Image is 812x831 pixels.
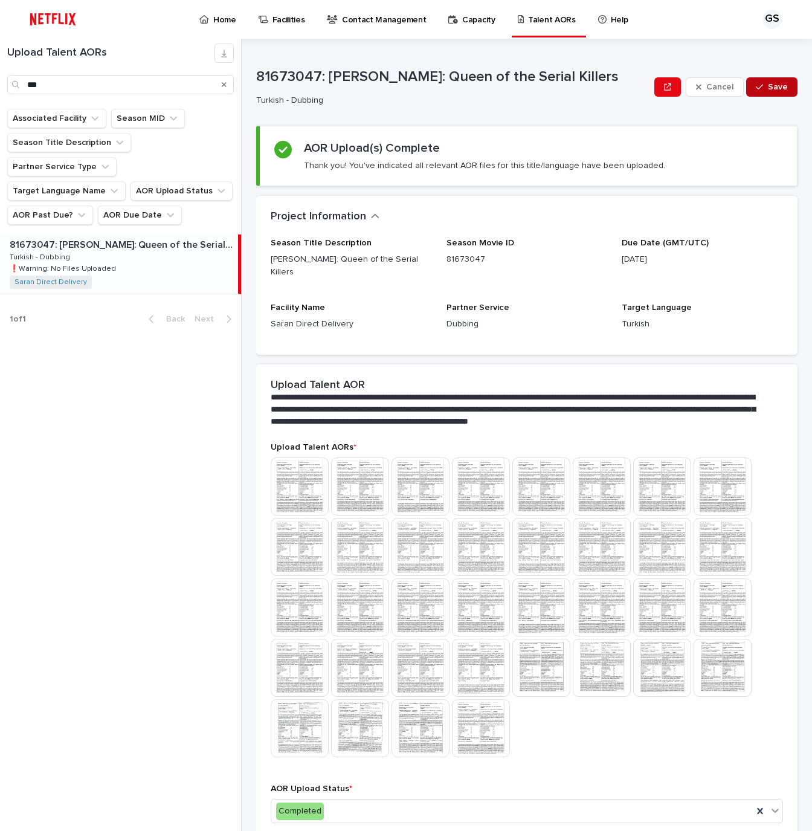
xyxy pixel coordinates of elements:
[622,253,783,266] p: [DATE]
[10,237,236,251] p: 81673047: [PERSON_NAME]: Queen of the Serial Killers
[271,239,372,247] span: Season Title Description
[622,239,709,247] span: Due Date (GMT/UTC)
[706,83,733,91] span: Cancel
[446,253,608,266] p: 81673047
[7,133,131,152] button: Season Title Description
[14,278,87,286] a: Saran Direct Delivery
[10,251,72,262] p: Turkish - Dubbing
[271,443,356,451] span: Upload Talent AORs
[7,47,214,60] h1: Upload Talent AORs
[7,157,117,176] button: Partner Service Type
[139,314,190,325] button: Back
[768,83,788,91] span: Save
[271,379,365,392] h2: Upload Talent AOR
[271,784,352,793] span: AOR Upload Status
[24,7,82,31] img: ifQbXi3ZQGMSEF7WDB7W
[190,314,241,325] button: Next
[276,803,324,820] div: Completed
[7,181,126,201] button: Target Language Name
[446,239,514,247] span: Season Movie ID
[746,77,797,97] button: Save
[10,262,118,273] p: ❗️Warning: No Files Uploaded
[446,318,608,331] p: Dubbing
[622,303,692,312] span: Target Language
[271,303,325,312] span: Facility Name
[271,318,432,331] p: Saran Direct Delivery
[7,205,93,225] button: AOR Past Due?
[7,75,234,94] input: Search
[304,141,440,155] h2: AOR Upload(s) Complete
[686,77,744,97] button: Cancel
[304,160,665,171] p: Thank you! You've indicated all relevant AOR files for this title/language have been uploaded.
[130,181,233,201] button: AOR Upload Status
[271,253,432,279] p: [PERSON_NAME]: Queen of the Serial Killers
[159,315,185,323] span: Back
[762,10,782,29] div: GS
[195,315,221,323] span: Next
[622,318,783,331] p: Turkish
[271,210,379,224] button: Project Information
[111,109,185,128] button: Season MID
[98,205,182,225] button: AOR Due Date
[271,210,366,224] h2: Project Information
[7,109,106,128] button: Associated Facility
[256,95,645,106] p: Turkish - Dubbing
[256,68,649,86] p: 81673047: [PERSON_NAME]: Queen of the Serial Killers
[446,303,509,312] span: Partner Service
